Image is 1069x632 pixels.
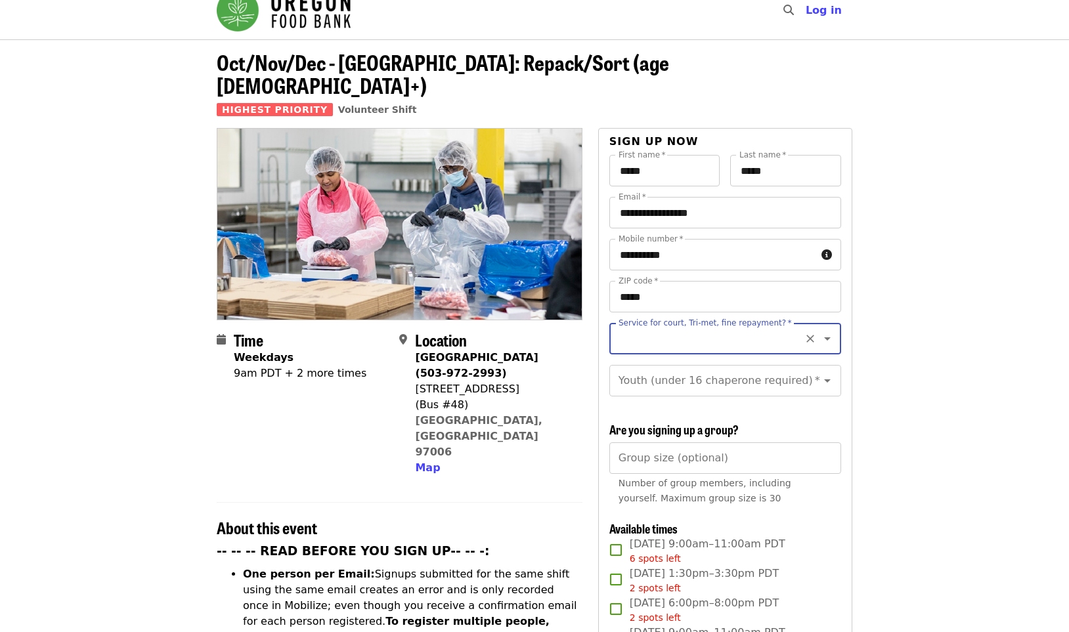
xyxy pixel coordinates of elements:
[415,397,571,413] div: (Bus #48)
[217,103,333,116] span: Highest Priority
[806,4,842,16] span: Log in
[619,151,666,159] label: First name
[630,612,681,623] span: 2 spots left
[801,329,819,348] button: Clear
[630,595,779,625] span: [DATE] 6:00pm–8:00pm PDT
[415,351,538,379] strong: [GEOGRAPHIC_DATA] (503-972-2993)
[217,129,582,319] img: Oct/Nov/Dec - Beaverton: Repack/Sort (age 10+) organized by Oregon Food Bank
[243,568,375,580] strong: One person per Email:
[234,366,366,381] div: 9am PDT + 2 more times
[609,197,841,228] input: Email
[630,536,785,566] span: [DATE] 9:00am–11:00am PDT
[739,151,786,159] label: Last name
[619,319,792,327] label: Service for court, Tri-met, fine repayment?
[338,104,417,115] a: Volunteer Shift
[609,421,739,438] span: Are you signing up a group?
[609,520,678,537] span: Available times
[415,381,571,397] div: [STREET_ADDRESS]
[619,235,683,243] label: Mobile number
[821,249,832,261] i: circle-info icon
[783,4,794,16] i: search icon
[609,281,841,312] input: ZIP code
[609,239,816,270] input: Mobile number
[234,351,294,364] strong: Weekdays
[234,328,263,351] span: Time
[818,371,837,390] button: Open
[415,328,467,351] span: Location
[619,193,646,201] label: Email
[415,414,542,458] a: [GEOGRAPHIC_DATA], [GEOGRAPHIC_DATA] 97006
[217,47,669,100] span: Oct/Nov/Dec - [GEOGRAPHIC_DATA]: Repack/Sort (age [DEMOGRAPHIC_DATA]+)
[630,566,779,595] span: [DATE] 1:30pm–3:30pm PDT
[609,135,699,148] span: Sign up now
[818,329,837,348] button: Open
[217,333,226,346] i: calendar icon
[619,277,658,285] label: ZIP code
[217,544,490,558] strong: -- -- -- READ BEFORE YOU SIGN UP-- -- -:
[415,460,440,476] button: Map
[217,516,317,539] span: About this event
[630,583,681,593] span: 2 spots left
[609,155,720,186] input: First name
[399,333,407,346] i: map-marker-alt icon
[415,461,440,474] span: Map
[630,553,681,564] span: 6 spots left
[609,442,841,474] input: [object Object]
[619,478,791,503] span: Number of group members, including yourself. Maximum group size is 30
[730,155,841,186] input: Last name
